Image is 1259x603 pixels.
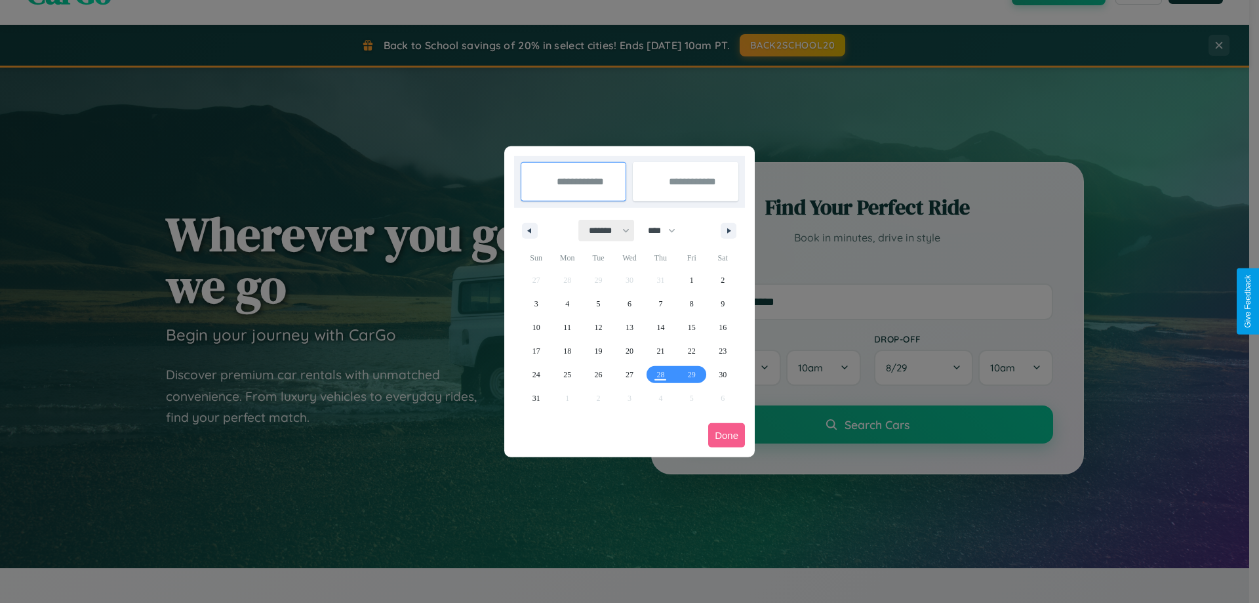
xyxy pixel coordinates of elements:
[690,268,694,292] span: 1
[551,363,582,386] button: 25
[708,268,738,292] button: 2
[688,339,696,363] span: 22
[645,316,676,339] button: 14
[690,292,694,316] span: 8
[719,316,727,339] span: 16
[708,316,738,339] button: 16
[563,363,571,386] span: 25
[628,292,631,316] span: 6
[708,247,738,268] span: Sat
[656,363,664,386] span: 28
[595,316,603,339] span: 12
[688,316,696,339] span: 15
[532,363,540,386] span: 24
[614,363,645,386] button: 27
[583,316,614,339] button: 12
[645,292,676,316] button: 7
[721,292,725,316] span: 9
[597,292,601,316] span: 5
[583,247,614,268] span: Tue
[645,339,676,363] button: 21
[688,363,696,386] span: 29
[614,247,645,268] span: Wed
[676,363,707,386] button: 29
[521,386,551,410] button: 31
[721,268,725,292] span: 2
[521,247,551,268] span: Sun
[708,363,738,386] button: 30
[708,339,738,363] button: 23
[583,363,614,386] button: 26
[676,339,707,363] button: 22
[614,292,645,316] button: 6
[551,339,582,363] button: 18
[565,292,569,316] span: 4
[656,339,664,363] span: 21
[532,339,540,363] span: 17
[563,339,571,363] span: 18
[708,292,738,316] button: 9
[595,363,603,386] span: 26
[532,316,540,339] span: 10
[656,316,664,339] span: 14
[626,339,633,363] span: 20
[563,316,571,339] span: 11
[626,363,633,386] span: 27
[583,339,614,363] button: 19
[521,339,551,363] button: 17
[645,363,676,386] button: 28
[719,339,727,363] span: 23
[676,292,707,316] button: 8
[614,339,645,363] button: 20
[708,423,745,447] button: Done
[676,316,707,339] button: 15
[583,292,614,316] button: 5
[676,268,707,292] button: 1
[521,292,551,316] button: 3
[551,316,582,339] button: 11
[521,363,551,386] button: 24
[626,316,633,339] span: 13
[1243,275,1252,328] div: Give Feedback
[532,386,540,410] span: 31
[551,247,582,268] span: Mon
[676,247,707,268] span: Fri
[595,339,603,363] span: 19
[521,316,551,339] button: 10
[534,292,538,316] span: 3
[645,247,676,268] span: Thu
[658,292,662,316] span: 7
[614,316,645,339] button: 13
[551,292,582,316] button: 4
[719,363,727,386] span: 30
